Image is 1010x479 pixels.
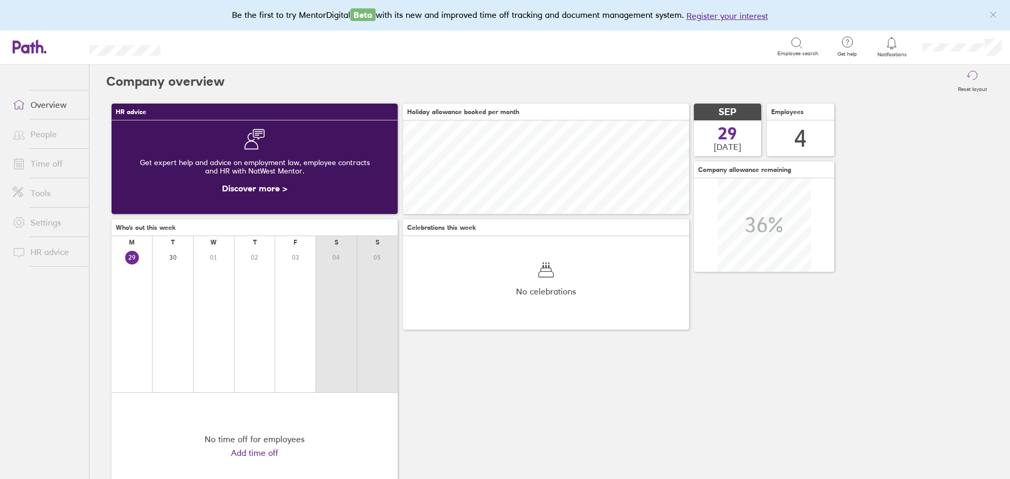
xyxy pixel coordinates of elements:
div: S [335,239,338,246]
a: People [4,124,89,145]
a: Time off [4,153,89,174]
label: Reset layout [952,83,993,93]
div: 4 [794,125,807,152]
h2: Company overview [106,65,225,98]
span: 29 [718,125,737,142]
span: SEP [719,107,736,118]
span: Get help [830,51,864,57]
div: S [376,239,379,246]
a: Discover more > [222,183,287,193]
span: HR advice [116,108,146,116]
span: Notifications [875,52,909,58]
span: Employees [771,108,804,116]
a: Overview [4,94,89,115]
a: Notifications [875,36,909,58]
a: Add time off [231,448,278,457]
button: Register your interest [686,9,768,22]
span: [DATE] [714,142,741,151]
div: M [129,239,135,246]
div: W [210,239,217,246]
span: Holiday allowance booked per month [407,108,519,116]
div: F [294,239,297,246]
span: Beta [350,8,376,21]
span: Celebrations this week [407,224,476,231]
button: Reset layout [952,65,993,98]
span: Employee search [777,50,819,57]
div: T [253,239,257,246]
div: Search [189,42,216,51]
div: T [171,239,175,246]
span: Company allowance remaining [698,166,791,174]
div: Be the first to try MentorDigital with its new and improved time off tracking and document manage... [232,8,779,22]
a: HR advice [4,241,89,262]
span: Who's out this week [116,224,176,231]
span: No celebrations [516,287,576,296]
a: Settings [4,212,89,233]
div: Get expert help and advice on employment law, employee contracts and HR with NatWest Mentor. [120,150,389,184]
div: No time off for employees [205,434,305,444]
a: Tools [4,182,89,203]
